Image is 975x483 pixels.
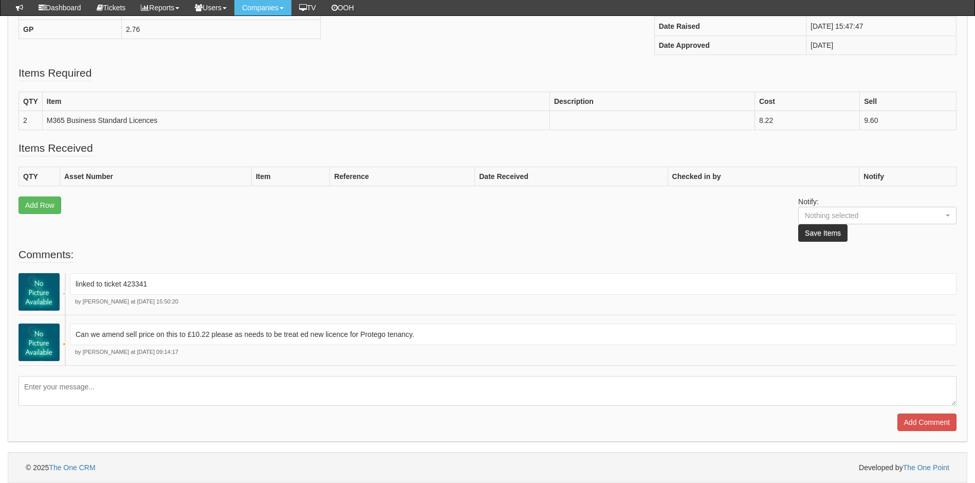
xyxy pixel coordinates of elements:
[70,298,956,306] p: by [PERSON_NAME] at [DATE] 15:50:20
[19,324,60,361] img: Simon Booth
[330,167,475,186] th: Reference
[755,111,859,130] td: 8.22
[42,111,549,130] td: M365 Business Standard Licences
[76,279,951,289] p: linked to ticket 423341
[860,111,956,130] td: 9.60
[70,348,956,356] p: by [PERSON_NAME] at [DATE] 09:14:17
[798,196,956,242] p: Notify:
[806,36,956,55] td: [DATE]
[549,92,755,111] th: Description
[60,167,252,186] th: Asset Number
[755,92,859,111] th: Cost
[19,247,73,263] legend: Comments:
[19,92,43,111] th: QTY
[26,463,96,472] span: © 2025
[859,462,949,473] span: Developed by
[49,463,95,472] a: The One CRM
[76,329,951,339] p: Can we amend sell price on this to £10.22 please as needs to be treat ed new licence for Protego ...
[19,273,60,311] img: Simon Booth
[798,224,848,242] button: Save Items
[859,167,956,186] th: Notify
[475,167,668,186] th: Date Received
[42,92,549,111] th: Item
[19,167,60,186] th: QTY
[860,92,956,111] th: Sell
[903,463,949,472] a: The One Point
[251,167,330,186] th: Item
[19,20,122,39] th: GP
[19,65,91,81] legend: Items Required
[654,36,806,55] th: Date Approved
[806,17,956,36] td: [DATE] 15:47:47
[798,207,956,224] button: Nothing selected
[19,111,43,130] td: 2
[19,196,61,214] a: Add Row
[805,210,930,221] div: Nothing selected
[19,140,93,156] legend: Items Received
[122,20,321,39] td: 2.76
[897,414,956,431] input: Add Comment
[654,17,806,36] th: Date Raised
[668,167,859,186] th: Checked in by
